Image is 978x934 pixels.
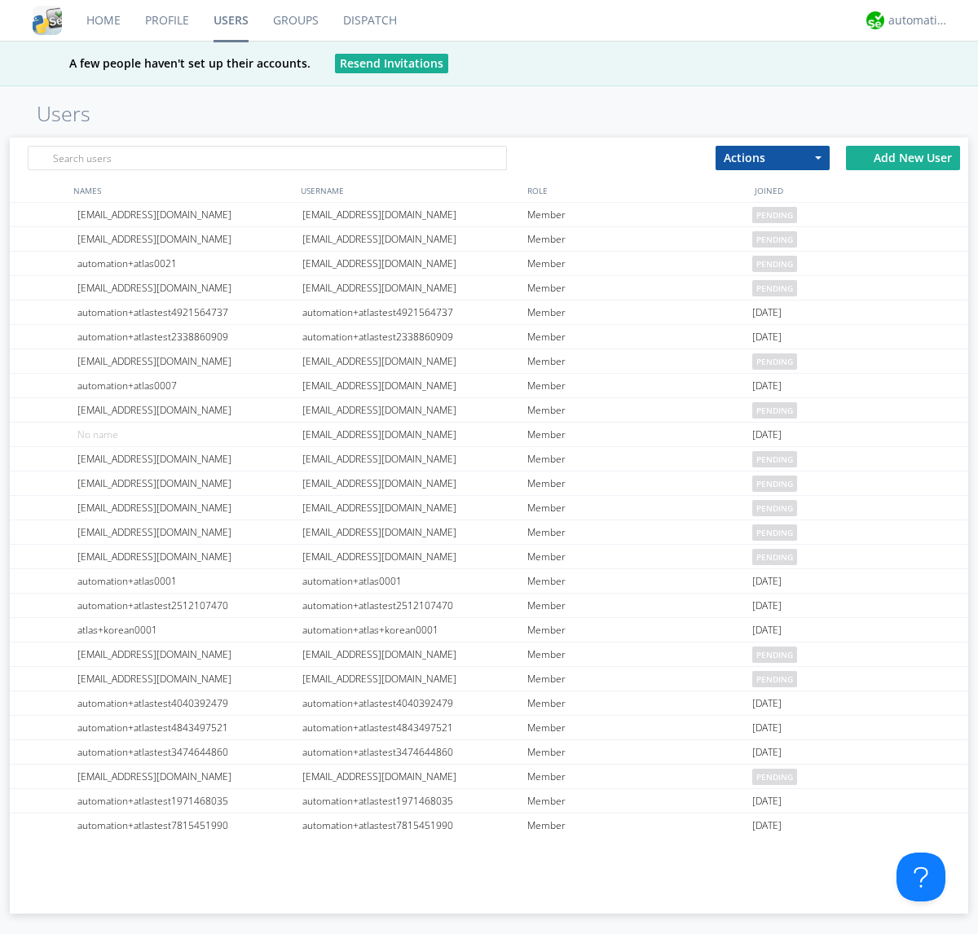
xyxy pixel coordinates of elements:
a: automation+atlastest7815451990automation+atlastest7815451990Member[DATE] [10,813,968,838]
span: [DATE] [752,691,782,716]
a: [EMAIL_ADDRESS][DOMAIN_NAME][EMAIL_ADDRESS][DOMAIN_NAME]Memberpending [10,276,968,300]
div: [EMAIL_ADDRESS][DOMAIN_NAME] [302,545,527,568]
a: [EMAIL_ADDRESS][DOMAIN_NAME][EMAIL_ADDRESS][DOMAIN_NAME]Memberpending [10,203,968,227]
a: automation+atlas0021[EMAIL_ADDRESS][DOMAIN_NAME]Memberpending [10,252,968,276]
span: pending [752,524,797,541]
img: plus.svg [854,151,866,163]
a: No name[EMAIL_ADDRESS][DOMAIN_NAME]Member[DATE] [10,423,968,447]
div: [EMAIL_ADDRESS][DOMAIN_NAME] [302,227,527,251]
a: [EMAIL_ADDRESS][DOMAIN_NAME][EMAIL_ADDRESS][DOMAIN_NAME]Memberpending [10,227,968,252]
div: [EMAIL_ADDRESS][DOMAIN_NAME] [77,227,302,251]
span: [DATE] [752,325,782,349]
div: Member [527,545,752,568]
span: [DATE] [752,374,782,398]
a: [EMAIL_ADDRESS][DOMAIN_NAME][EMAIL_ADDRESS][DOMAIN_NAME]Memberpending [10,642,968,667]
span: pending [752,451,797,467]
div: Member [527,496,752,520]
a: automation+atlastest4843497521automation+atlastest4843497521Member[DATE] [10,716,968,740]
div: automation+atlastest3474644860 [77,740,302,764]
div: Member [527,374,752,397]
div: [EMAIL_ADDRESS][DOMAIN_NAME] [302,447,527,471]
div: automation+atlas0001 [77,569,302,593]
span: [DATE] [752,300,782,325]
img: cddb5a64eb264b2086981ab96f4c1ba7 [33,6,62,35]
div: [EMAIL_ADDRESS][DOMAIN_NAME] [77,765,302,788]
div: automation+atlas0021 [77,252,302,275]
span: A few people haven't set up their accounts. [12,55,311,71]
span: pending [752,476,797,492]
span: pending [752,256,797,272]
div: automation+atlastest3474644860 [302,740,527,764]
div: ROLE [523,178,751,202]
div: Member [527,227,752,251]
span: [DATE] [752,618,782,642]
span: pending [752,769,797,785]
a: [EMAIL_ADDRESS][DOMAIN_NAME][EMAIL_ADDRESS][DOMAIN_NAME]Memberpending [10,667,968,691]
div: [EMAIL_ADDRESS][DOMAIN_NAME] [302,496,527,520]
div: Member [527,520,752,544]
div: [EMAIL_ADDRESS][DOMAIN_NAME] [302,423,527,446]
div: NAMES [69,178,297,202]
div: Add New User [846,146,960,170]
div: [EMAIL_ADDRESS][DOMAIN_NAME] [302,667,527,691]
a: [EMAIL_ADDRESS][DOMAIN_NAME][EMAIL_ADDRESS][DOMAIN_NAME]Memberpending [10,496,968,520]
div: Member [527,813,752,837]
div: automation+atlastest2338860909 [302,325,527,349]
span: pending [752,353,797,370]
div: automation+atlas0007 [77,374,302,397]
div: automation+atlas0001 [302,569,527,593]
a: [EMAIL_ADDRESS][DOMAIN_NAME][EMAIL_ADDRESS][DOMAIN_NAME]Memberpending [10,765,968,789]
div: automation+atlastest7815451990 [77,813,302,837]
div: Member [527,740,752,764]
div: [EMAIL_ADDRESS][DOMAIN_NAME] [302,398,527,422]
div: Member [527,423,752,446]
div: Member [527,594,752,617]
div: automation+atlas [888,12,949,29]
div: [EMAIL_ADDRESS][DOMAIN_NAME] [77,520,302,544]
div: automation+atlastest1971468035 [77,789,302,813]
div: [EMAIL_ADDRESS][DOMAIN_NAME] [302,765,527,788]
div: [EMAIL_ADDRESS][DOMAIN_NAME] [302,520,527,544]
div: JOINED [751,178,978,202]
span: [DATE] [752,740,782,765]
div: automation+atlastest1971468035 [302,789,527,813]
span: [DATE] [752,789,782,813]
span: pending [752,671,797,687]
div: automation+atlastest4921564737 [302,300,527,324]
div: [EMAIL_ADDRESS][DOMAIN_NAME] [77,349,302,373]
a: atlas+korean0001automation+atlas+korean0001Member[DATE] [10,618,968,642]
span: pending [752,647,797,663]
div: [EMAIL_ADDRESS][DOMAIN_NAME] [77,203,302,226]
div: automation+atlastest4040392479 [302,691,527,715]
a: [EMAIL_ADDRESS][DOMAIN_NAME][EMAIL_ADDRESS][DOMAIN_NAME]Memberpending [10,520,968,545]
div: [EMAIL_ADDRESS][DOMAIN_NAME] [302,642,527,666]
span: [DATE] [752,594,782,618]
a: [EMAIL_ADDRESS][DOMAIN_NAME][EMAIL_ADDRESS][DOMAIN_NAME]Memberpending [10,349,968,374]
div: automation+atlastest4921564737 [77,300,302,324]
div: automation+atlastest4040392479 [77,691,302,715]
div: [EMAIL_ADDRESS][DOMAIN_NAME] [302,374,527,397]
div: automation+atlastest2512107470 [302,594,527,617]
div: [EMAIL_ADDRESS][DOMAIN_NAME] [77,667,302,691]
div: automation+atlastest2512107470 [77,594,302,617]
div: [EMAIL_ADDRESS][DOMAIN_NAME] [302,471,527,495]
div: [EMAIL_ADDRESS][DOMAIN_NAME] [77,496,302,520]
div: automation+atlastest4843497521 [77,716,302,739]
a: automation+atlastest4921564737automation+atlastest4921564737Member[DATE] [10,300,968,325]
a: [EMAIL_ADDRESS][DOMAIN_NAME][EMAIL_ADDRESS][DOMAIN_NAME]Memberpending [10,545,968,569]
a: [EMAIL_ADDRESS][DOMAIN_NAME][EMAIL_ADDRESS][DOMAIN_NAME]Memberpending [10,471,968,496]
span: pending [752,549,797,565]
span: pending [752,231,797,248]
div: atlas+korean0001 [77,618,302,642]
div: [EMAIL_ADDRESS][DOMAIN_NAME] [77,471,302,495]
div: Member [527,447,752,471]
div: Member [527,642,752,666]
div: [EMAIL_ADDRESS][DOMAIN_NAME] [77,276,302,300]
span: No name [77,428,118,441]
a: [EMAIL_ADDRESS][DOMAIN_NAME][EMAIL_ADDRESS][DOMAIN_NAME]Memberpending [10,398,968,423]
a: automation+atlastest4040392479automation+atlastest4040392479Member[DATE] [10,691,968,716]
div: Member [527,667,752,691]
div: Member [527,203,752,226]
div: [EMAIL_ADDRESS][DOMAIN_NAME] [302,276,527,300]
div: Member [527,349,752,373]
